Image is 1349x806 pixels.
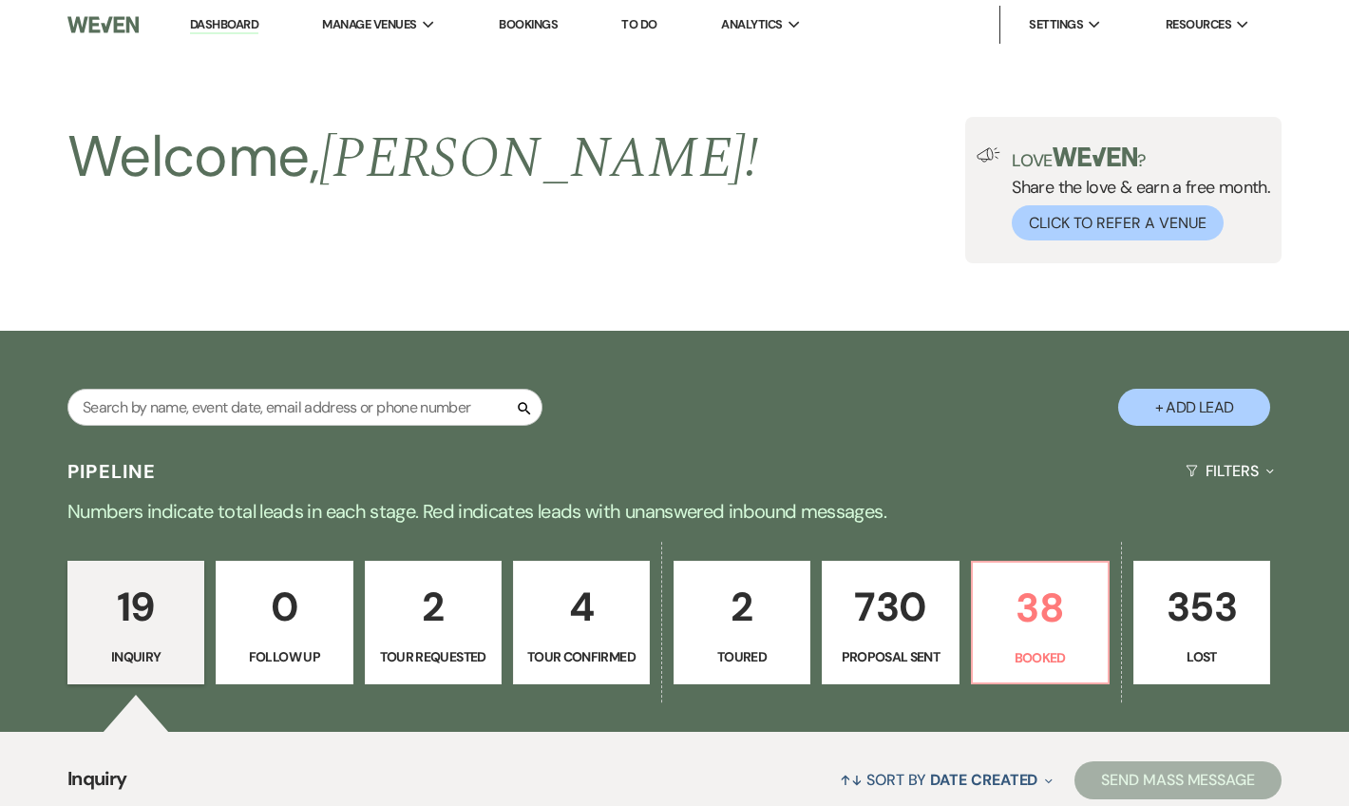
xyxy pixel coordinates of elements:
p: 0 [228,575,340,639]
p: Tour Requested [377,646,489,667]
img: loud-speaker-illustration.svg [977,147,1000,163]
span: Settings [1029,15,1083,34]
a: Bookings [499,16,558,32]
button: Sort By Date Created [832,755,1060,805]
a: 38Booked [971,561,1110,684]
p: Lost [1146,646,1258,667]
span: ↑↓ [840,770,863,790]
span: [PERSON_NAME] ! [319,115,758,202]
button: Send Mass Message [1074,761,1282,799]
a: 2Tour Requested [365,561,502,684]
p: Tour Confirmed [525,646,637,667]
p: Proposal Sent [834,646,946,667]
div: Share the love & earn a free month. [1000,147,1270,240]
img: Weven Logo [67,5,139,45]
span: Resources [1166,15,1231,34]
span: Manage Venues [322,15,416,34]
p: Love ? [1012,147,1270,169]
h2: Welcome, [67,117,758,199]
h3: Pipeline [67,458,157,485]
span: Inquiry [67,764,127,805]
a: 4Tour Confirmed [513,561,650,684]
a: To Do [621,16,656,32]
p: Booked [984,647,1096,668]
button: + Add Lead [1118,389,1270,426]
p: Follow Up [228,646,340,667]
button: Filters [1178,446,1282,496]
p: 19 [80,575,192,639]
p: 38 [984,576,1096,640]
input: Search by name, event date, email address or phone number [67,389,542,426]
a: 2Toured [674,561,810,684]
button: Click to Refer a Venue [1012,205,1224,240]
a: 353Lost [1133,561,1270,684]
p: 4 [525,575,637,639]
p: 2 [686,575,798,639]
a: 0Follow Up [216,561,352,684]
a: 19Inquiry [67,561,204,684]
span: Analytics [721,15,782,34]
img: weven-logo-green.svg [1053,147,1137,166]
p: Inquiry [80,646,192,667]
p: 730 [834,575,946,639]
p: Toured [686,646,798,667]
p: 353 [1146,575,1258,639]
a: Dashboard [190,16,258,34]
p: 2 [377,575,489,639]
span: Date Created [930,770,1037,790]
a: 730Proposal Sent [822,561,959,684]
